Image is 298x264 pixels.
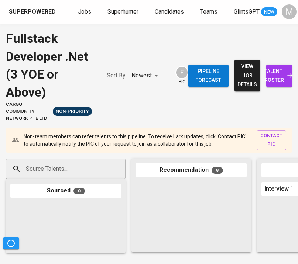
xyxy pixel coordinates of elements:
div: Newest [131,69,161,83]
div: Sourced [10,184,121,198]
a: Candidates [155,7,185,17]
span: Teams [200,8,217,15]
span: 8 [212,167,223,174]
span: Non-Priority [53,108,92,115]
span: NEW [261,8,277,16]
button: Open [121,168,123,170]
a: Superpowered [9,8,57,16]
p: Non-team members can refer talents to this pipeline. To receive Lark updates, click 'Contact PIC'... [24,133,251,147]
span: cargo community network pte ltd [6,101,50,122]
span: talent roster [272,67,286,85]
span: GlintsGPT [234,8,260,15]
a: GlintsGPT NEW [234,7,277,17]
button: contact pic [257,130,286,150]
span: Candidates [155,8,184,15]
div: Superpowered [9,8,56,16]
button: view job details [234,60,260,91]
span: Jobs [78,8,91,15]
p: Newest [131,71,152,80]
span: Interview 1 [264,185,294,193]
a: talent roster [266,65,292,87]
div: Fullstack Developer .Net (3 YOE or Above) [6,29,92,101]
button: Pipeline forecast [188,65,228,87]
span: contact pic [260,132,282,149]
div: M [282,4,297,19]
a: Jobs [78,7,93,17]
p: Sort By [107,71,126,80]
span: view job details [240,62,254,89]
div: F [175,66,188,79]
div: Recommendation [136,163,247,177]
span: 0 [73,188,85,194]
span: Pipeline forecast [194,67,222,85]
a: Teams [200,7,219,17]
a: Superhunter [107,7,140,17]
button: Pipeline Triggers [3,237,19,249]
span: Superhunter [107,8,138,15]
div: Sufficient Talents in Pipeline [53,107,92,116]
div: pic [175,66,188,85]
